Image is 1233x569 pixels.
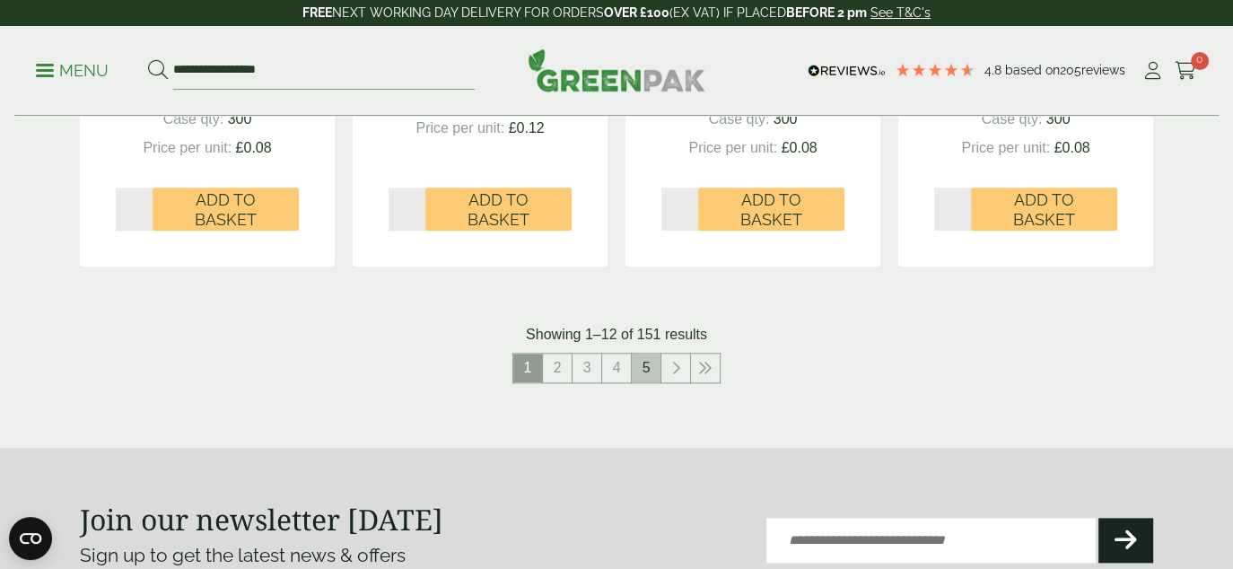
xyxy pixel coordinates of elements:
span: Case qty: [163,111,224,127]
button: Add to Basket [698,188,844,231]
span: Case qty: [982,111,1043,127]
strong: FREE [302,5,332,20]
a: 3 [573,354,601,382]
img: GreenPak Supplies [528,48,705,92]
span: 0 [1191,52,1209,70]
span: 1 [513,354,542,382]
span: 4.8 [984,63,1005,77]
span: Add to Basket [165,190,286,229]
span: Price per unit: [143,140,232,155]
span: Case qty: [709,111,770,127]
a: See T&C's [870,5,931,20]
span: 300 [228,111,252,127]
span: Add to Basket [984,190,1105,229]
button: Open CMP widget [9,517,52,560]
span: reviews [1081,63,1125,77]
button: Add to Basket [425,188,572,231]
span: Price per unit: [688,140,777,155]
span: Price per unit: [961,140,1050,155]
span: £0.12 [509,120,545,136]
span: 205 [1060,63,1081,77]
img: REVIEWS.io [808,65,886,77]
a: 4 [602,354,631,382]
span: 300 [1046,111,1071,127]
p: Menu [36,60,109,82]
p: Showing 1–12 of 151 results [526,324,707,346]
span: £0.08 [782,140,818,155]
a: Menu [36,60,109,78]
i: My Account [1141,62,1164,80]
button: Add to Basket [153,188,299,231]
span: Add to Basket [438,190,559,229]
strong: Join our newsletter [DATE] [80,500,443,538]
span: 300 [774,111,798,127]
a: 2 [543,354,572,382]
span: Based on [1005,63,1060,77]
strong: BEFORE 2 pm [786,5,867,20]
button: Add to Basket [971,188,1117,231]
div: 4.79 Stars [895,62,975,78]
a: 5 [632,354,660,382]
span: £0.08 [236,140,272,155]
span: £0.08 [1054,140,1090,155]
span: Price per unit: [415,120,504,136]
span: Add to Basket [711,190,832,229]
i: Cart [1175,62,1197,80]
strong: OVER £100 [604,5,669,20]
a: 0 [1175,57,1197,84]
